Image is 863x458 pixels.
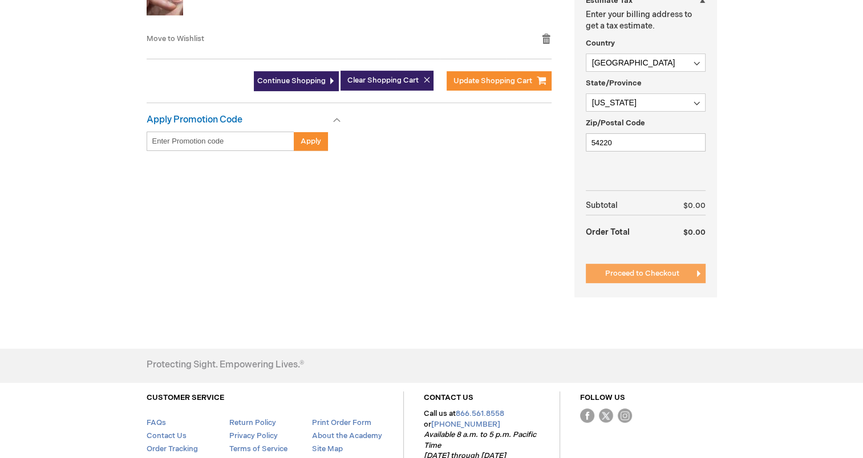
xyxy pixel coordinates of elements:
[618,408,632,423] img: instagram
[311,444,342,453] a: Site Map
[453,76,532,85] span: Update Shopping Cart
[301,137,321,146] span: Apply
[683,201,706,210] span: $0.00
[147,114,242,125] strong: Apply Promotion Code
[229,444,287,453] a: Terms of Service
[311,418,371,427] a: Print Order Form
[424,393,473,402] a: CONTACT US
[229,418,275,427] a: Return Policy
[586,39,615,48] span: Country
[586,197,661,215] th: Subtotal
[605,269,679,278] span: Proceed to Checkout
[341,71,433,91] button: Clear Shopping Cart
[586,118,645,128] span: Zip/Postal Code
[229,431,277,440] a: Privacy Policy
[599,408,613,423] img: Twitter
[147,431,187,440] a: Contact Us
[147,393,224,402] a: CUSTOMER SERVICE
[456,409,504,418] a: 866.561.8558
[254,71,339,91] a: Continue Shopping
[347,76,419,85] span: Clear Shopping Cart
[431,420,500,429] a: [PHONE_NUMBER]
[147,444,198,453] a: Order Tracking
[294,132,328,151] button: Apply
[586,79,642,88] span: State/Province
[586,264,706,283] button: Proceed to Checkout
[586,9,706,32] p: Enter your billing address to get a tax estimate.
[257,76,326,85] span: Continue Shopping
[586,222,630,242] strong: Order Total
[683,228,706,237] span: $0.00
[147,418,166,427] a: FAQs
[447,71,552,91] button: Update Shopping Cart
[311,431,382,440] a: About the Academy
[147,360,304,370] h4: Protecting Sight. Empowering Lives.®
[580,408,594,423] img: Facebook
[580,393,625,402] a: FOLLOW US
[147,132,294,151] input: Enter Promotion code
[147,34,204,43] a: Move to Wishlist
